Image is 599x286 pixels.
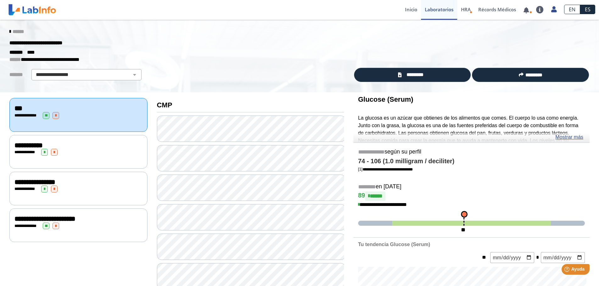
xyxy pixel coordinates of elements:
[541,252,585,263] input: mm/dd/yyyy
[490,252,534,263] input: mm/dd/yyyy
[358,95,413,103] b: Glucose (Serum)
[461,6,471,13] span: HRA
[358,148,585,156] h5: según su perfil
[358,167,413,171] a: [1]
[564,5,580,14] a: EN
[555,133,583,141] a: Mostrar más
[580,5,595,14] a: ES
[358,242,430,247] b: Tu tendencia Glucose (Serum)
[358,192,585,201] h4: 89
[358,158,585,165] h4: 74 - 106 (1.0 milligram / deciliter)
[543,262,592,279] iframe: Help widget launcher
[358,183,585,191] h5: en [DATE]
[358,114,585,159] p: La glucosa es un azúcar que obtienes de los alimentos que comes. El cuerpo lo usa como energía. J...
[157,101,172,109] b: CMP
